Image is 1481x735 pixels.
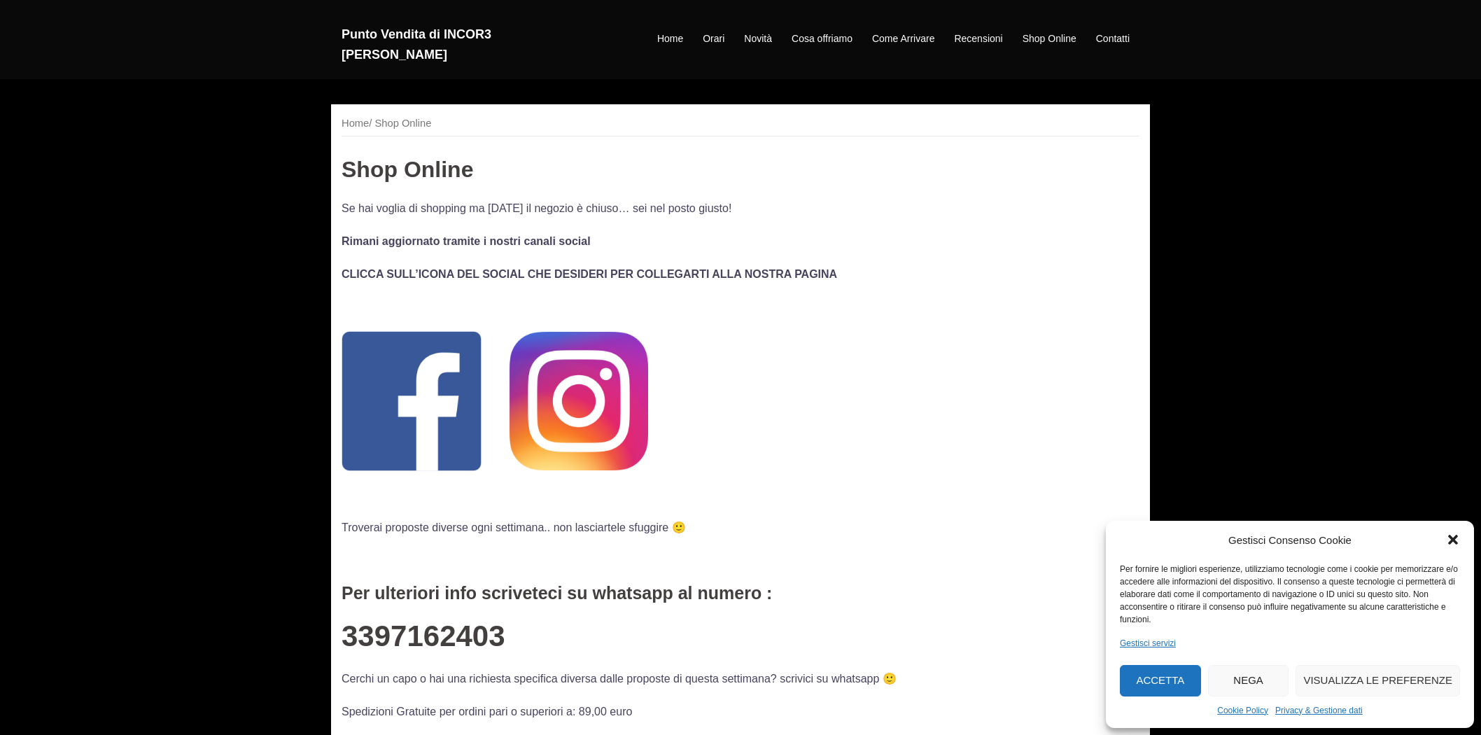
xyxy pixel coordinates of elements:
[1120,665,1201,696] button: Accetta
[1120,636,1176,650] a: Gestisci servizi
[1228,531,1352,549] div: Gestisci Consenso Cookie
[1217,703,1268,717] a: Cookie Policy
[1208,665,1289,696] button: Nega
[1275,703,1363,717] a: Privacy & Gestione dati
[1446,533,1460,547] div: Chiudi la finestra di dialogo
[1296,665,1460,696] button: Visualizza le preferenze
[1120,563,1459,626] div: Per fornire le migliori esperienze, utilizziamo tecnologie come i cookie per memorizzare e/o acce...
